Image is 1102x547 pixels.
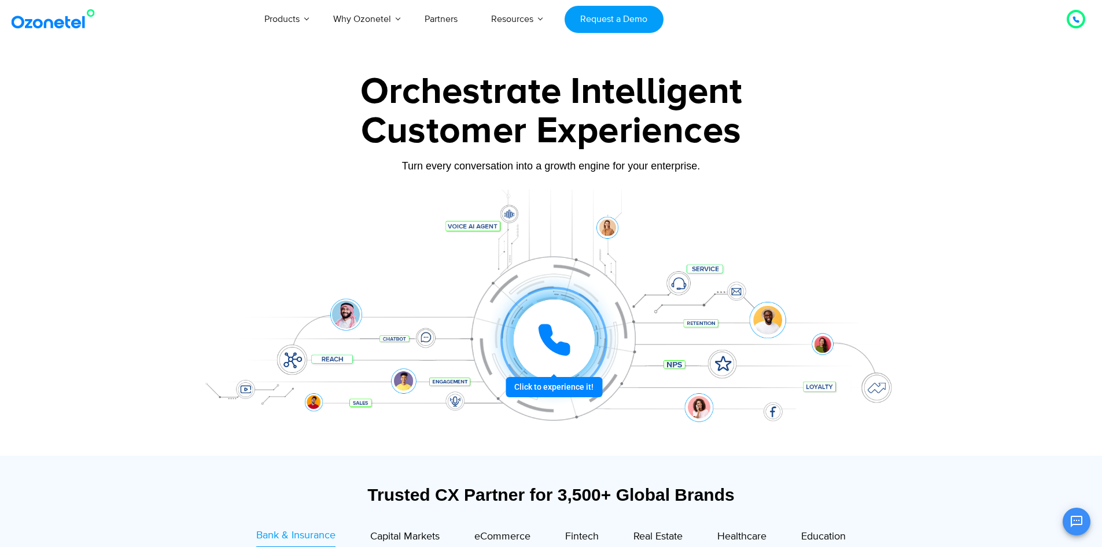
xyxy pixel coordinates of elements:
[256,529,336,542] span: Bank & Insurance
[196,485,907,505] div: Trusted CX Partner for 3,500+ Global Brands
[565,6,664,33] a: Request a Demo
[1063,508,1090,535] button: Open chat
[801,530,846,543] span: Education
[474,530,530,543] span: eCommerce
[190,160,913,172] div: Turn every conversation into a growth engine for your enterprise.
[370,530,440,543] span: Capital Markets
[717,530,766,543] span: Healthcare
[190,73,913,110] div: Orchestrate Intelligent
[565,530,599,543] span: Fintech
[633,530,683,543] span: Real Estate
[190,104,913,159] div: Customer Experiences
